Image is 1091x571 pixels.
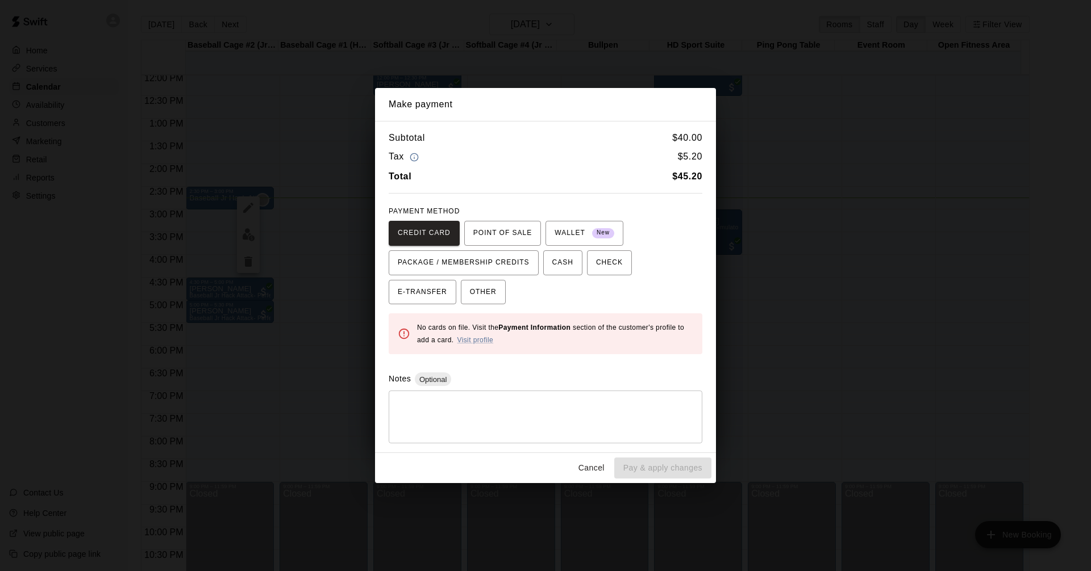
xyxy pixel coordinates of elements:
h6: Subtotal [389,131,425,145]
span: CHECK [596,254,623,272]
span: CASH [552,254,573,272]
span: PACKAGE / MEMBERSHIP CREDITS [398,254,530,272]
span: OTHER [470,283,497,301]
b: Total [389,171,411,181]
span: WALLET [555,224,614,242]
span: E-TRANSFER [398,283,447,301]
h2: Make payment [375,88,716,121]
b: $ 45.20 [672,171,702,181]
h6: $ 5.20 [678,149,702,165]
button: CASH [543,250,582,275]
button: PACKAGE / MEMBERSHIP CREDITS [389,250,539,275]
button: CHECK [587,250,632,275]
button: POINT OF SALE [464,221,541,246]
a: Visit profile [457,336,493,344]
button: E-TRANSFER [389,280,456,305]
span: No cards on file. Visit the section of the customer's profile to add a card. [417,324,684,344]
span: Optional [415,375,451,384]
button: WALLET New [545,221,623,246]
span: PAYMENT METHOD [389,207,460,215]
b: Payment Information [498,324,571,331]
label: Notes [389,374,411,383]
span: New [592,225,614,241]
button: OTHER [461,280,506,305]
span: POINT OF SALE [473,224,532,242]
h6: $ 40.00 [672,131,702,145]
span: CREDIT CARD [398,224,451,242]
button: Cancel [573,457,610,478]
h6: Tax [389,149,422,165]
button: CREDIT CARD [389,221,460,246]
